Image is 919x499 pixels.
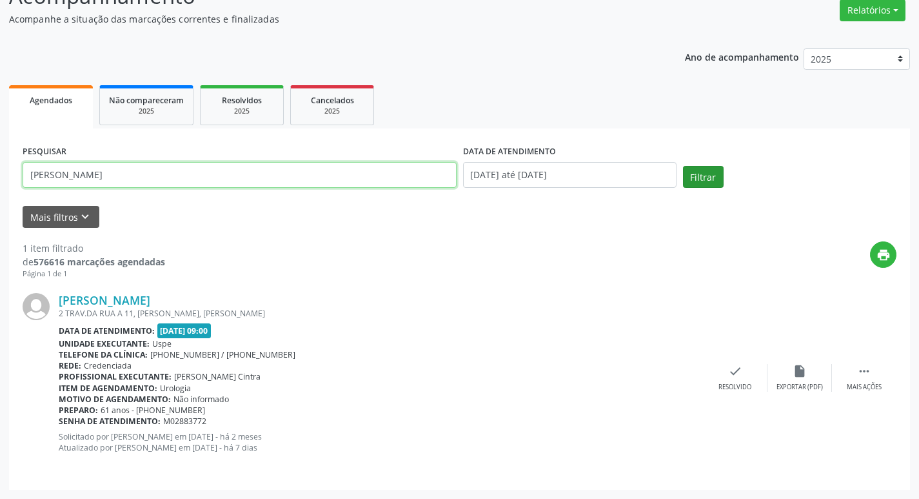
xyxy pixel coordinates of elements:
strong: 576616 marcações agendadas [34,256,165,268]
div: 2025 [210,107,274,116]
b: Profissional executante: [59,371,172,382]
i: keyboard_arrow_down [78,210,92,224]
b: Item de agendamento: [59,383,157,394]
a: [PERSON_NAME] [59,293,150,307]
span: Urologia [160,383,191,394]
b: Motivo de agendamento: [59,394,171,405]
div: 2025 [109,107,184,116]
label: DATA DE ATENDIMENTO [463,142,556,162]
div: Resolvido [718,383,751,392]
div: Exportar (PDF) [776,383,823,392]
div: de [23,255,165,269]
div: 2025 [300,107,364,116]
i: check [728,364,742,378]
div: 2 TRAV.DA RUA A 11, [PERSON_NAME], [PERSON_NAME] [59,308,703,319]
b: Preparo: [59,405,98,416]
div: 1 item filtrado [23,241,165,255]
p: Acompanhe a situação das marcações correntes e finalizadas [9,12,640,26]
span: Não compareceram [109,95,184,106]
i:  [857,364,871,378]
span: Agendados [30,95,72,106]
span: M02883772 [163,416,206,427]
span: Resolvidos [222,95,262,106]
div: Página 1 de 1 [23,269,165,280]
p: Solicitado por [PERSON_NAME] em [DATE] - há 2 meses Atualizado por [PERSON_NAME] em [DATE] - há 7... [59,431,703,453]
input: Nome, código do beneficiário ou CPF [23,162,457,188]
label: PESQUISAR [23,142,66,162]
button: Mais filtroskeyboard_arrow_down [23,206,99,229]
span: 61 anos - [PHONE_NUMBER] [101,405,205,416]
span: Não informado [173,394,229,405]
b: Rede: [59,360,81,371]
b: Senha de atendimento: [59,416,161,427]
button: Filtrar [683,166,724,188]
p: Ano de acompanhamento [685,48,799,65]
div: Mais ações [847,383,882,392]
span: [DATE] 09:00 [157,323,212,338]
i: insert_drive_file [793,364,807,378]
span: Uspe [152,338,172,349]
span: [PHONE_NUMBER] / [PHONE_NUMBER] [150,349,295,360]
b: Telefone da clínica: [59,349,148,360]
span: [PERSON_NAME] Cintra [174,371,261,382]
button: print [870,241,896,268]
input: Selecione um intervalo [463,162,677,188]
b: Data de atendimento: [59,325,155,336]
i: print [876,248,891,262]
span: Credenciada [84,360,132,371]
b: Unidade executante: [59,338,150,349]
img: img [23,293,50,320]
span: Cancelados [311,95,354,106]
